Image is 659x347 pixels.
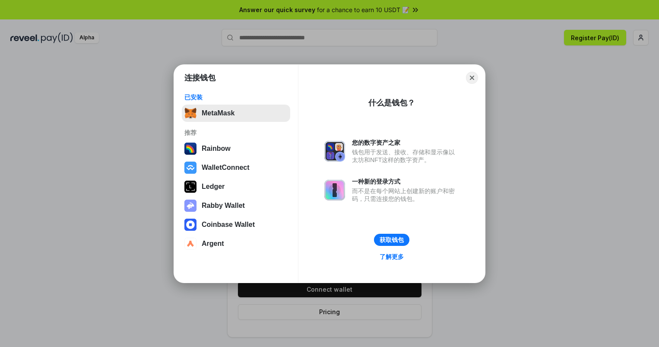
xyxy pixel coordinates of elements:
img: svg+xml,%3Csvg%20xmlns%3D%22http%3A%2F%2Fwww.w3.org%2F2000%2Fsvg%22%20fill%3D%22none%22%20viewBox... [324,180,345,201]
div: Ledger [202,183,225,191]
div: 获取钱包 [380,236,404,244]
div: 钱包用于发送、接收、存储和显示像以太坊和NFT这样的数字资产。 [352,148,459,164]
img: svg+xml,%3Csvg%20width%3D%2228%22%20height%3D%2228%22%20viewBox%3D%220%200%2028%2028%22%20fill%3D... [184,219,196,231]
button: 获取钱包 [374,234,409,246]
div: MetaMask [202,109,234,117]
div: 而不是在每个网站上创建新的账户和密码，只需连接您的钱包。 [352,187,459,203]
button: Argent [182,235,290,252]
img: svg+xml,%3Csvg%20width%3D%2228%22%20height%3D%2228%22%20viewBox%3D%220%200%2028%2028%22%20fill%3D... [184,238,196,250]
div: Rabby Wallet [202,202,245,210]
a: 了解更多 [374,251,409,262]
img: svg+xml,%3Csvg%20xmlns%3D%22http%3A%2F%2Fwww.w3.org%2F2000%2Fsvg%22%20fill%3D%22none%22%20viewBox... [184,200,196,212]
div: WalletConnect [202,164,250,172]
div: 您的数字资产之家 [352,139,459,146]
img: svg+xml,%3Csvg%20width%3D%22120%22%20height%3D%22120%22%20viewBox%3D%220%200%20120%20120%22%20fil... [184,143,196,155]
img: svg+xml,%3Csvg%20fill%3D%22none%22%20height%3D%2233%22%20viewBox%3D%220%200%2035%2033%22%20width%... [184,107,196,119]
img: svg+xml,%3Csvg%20xmlns%3D%22http%3A%2F%2Fwww.w3.org%2F2000%2Fsvg%22%20width%3D%2228%22%20height%3... [184,181,196,193]
button: WalletConnect [182,159,290,176]
button: MetaMask [182,105,290,122]
button: Coinbase Wallet [182,216,290,233]
div: Rainbow [202,145,231,153]
div: 已安装 [184,93,288,101]
div: 什么是钱包？ [368,98,415,108]
div: 一种新的登录方式 [352,178,459,185]
h1: 连接钱包 [184,73,215,83]
button: Close [466,72,478,84]
div: 推荐 [184,129,288,137]
button: Rabby Wallet [182,197,290,214]
div: Argent [202,240,224,248]
div: 了解更多 [380,253,404,261]
img: svg+xml,%3Csvg%20xmlns%3D%22http%3A%2F%2Fwww.w3.org%2F2000%2Fsvg%22%20fill%3D%22none%22%20viewBox... [324,141,345,162]
button: Rainbow [182,140,290,157]
button: Ledger [182,178,290,195]
img: svg+xml,%3Csvg%20width%3D%2228%22%20height%3D%2228%22%20viewBox%3D%220%200%2028%2028%22%20fill%3D... [184,162,196,174]
div: Coinbase Wallet [202,221,255,229]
